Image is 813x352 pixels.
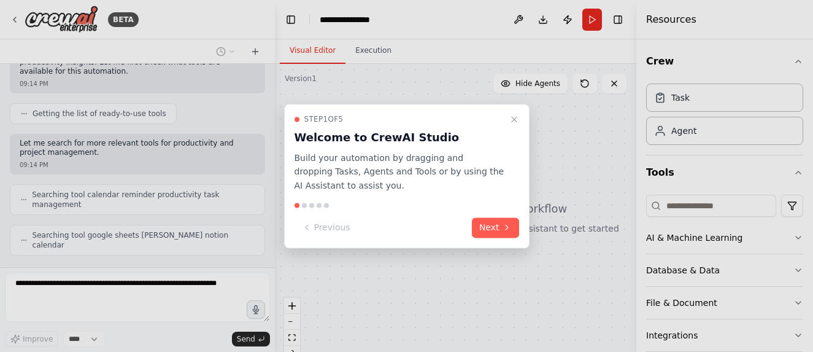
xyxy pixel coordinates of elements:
button: Hide left sidebar [282,11,299,28]
button: Close walkthrough [507,112,522,127]
span: Step 1 of 5 [304,114,344,124]
button: Next [472,217,519,238]
h3: Welcome to CrewAI Studio [295,129,504,146]
button: Previous [295,217,358,238]
p: Build your automation by dragging and dropping Tasks, Agents and Tools or by using the AI Assista... [295,151,504,193]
